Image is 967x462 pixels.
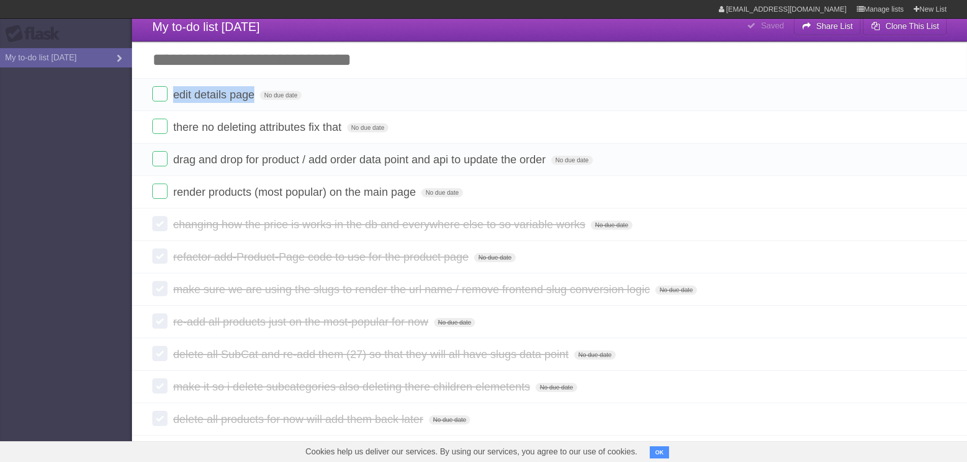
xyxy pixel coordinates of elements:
[5,25,66,43] div: Flask
[591,221,632,230] span: No due date
[152,313,168,329] label: Done
[152,20,260,33] span: My to-do list [DATE]
[347,123,388,132] span: No due date
[173,153,548,166] span: drag and drop for product / add order data point and api to update the order
[173,315,431,328] span: re-add all products just on the most-popular for now
[260,91,301,100] span: No due date
[152,346,168,361] label: Done
[434,318,475,327] span: No due date
[650,446,670,458] button: OK
[173,283,652,296] span: make sure we are using the slugs to render the url name / remove frontend slug conversion logic
[421,188,462,197] span: No due date
[152,151,168,166] label: Done
[295,442,648,462] span: Cookies help us deliver our services. By using our services, you agree to our use of cookies.
[794,17,861,35] button: Share List
[574,350,615,360] span: No due date
[173,88,257,101] span: edit details page
[173,251,471,263] span: refactor add-Product-Page code to use for the product page
[173,380,532,393] span: make it so i delete subcategories also deleting there children elemetents
[173,121,344,133] span: there no deleting attributes fix that
[152,248,168,264] label: Done
[152,86,168,101] label: Done
[152,184,168,199] label: Done
[152,216,168,231] label: Done
[173,186,418,198] span: render products (most popular) on the main page
[152,281,168,296] label: Done
[152,411,168,426] label: Done
[173,413,426,425] span: delete all products for now will add them back later
[536,383,577,392] span: No due date
[551,156,592,165] span: No due date
[863,17,947,35] button: Clone This List
[474,253,515,262] span: No due date
[761,21,784,30] b: Saved
[152,378,168,394] label: Done
[152,119,168,134] label: Done
[816,22,853,30] b: Share List
[429,415,470,424] span: No due date
[173,348,571,361] span: delete all SubCat and re-add them (27) so that they will all have slugs data point
[885,22,939,30] b: Clone This List
[173,218,588,231] span: changing how the price is works in the db and everywhere else to so variable works
[655,286,696,295] span: No due date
